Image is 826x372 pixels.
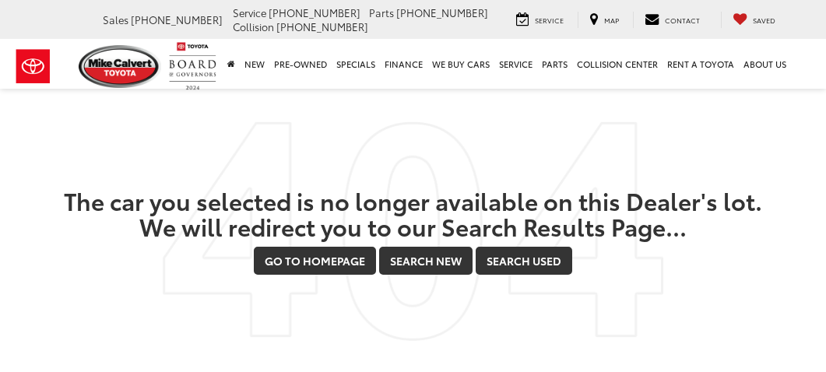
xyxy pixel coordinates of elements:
a: Service [504,12,575,28]
a: Pre-Owned [269,39,332,89]
a: Search New [379,247,473,275]
span: [PHONE_NUMBER] [276,19,368,33]
span: Service [535,15,564,25]
a: Finance [380,39,427,89]
span: Service [233,5,266,19]
a: Parts [537,39,572,89]
a: Specials [332,39,380,89]
a: My Saved Vehicles [721,12,787,28]
a: Go to Homepage [254,247,376,275]
span: Contact [665,15,700,25]
span: [PHONE_NUMBER] [396,5,488,19]
span: [PHONE_NUMBER] [269,5,360,19]
a: WE BUY CARS [427,39,494,89]
a: Collision Center [572,39,663,89]
img: Mike Calvert Toyota [79,45,161,88]
img: Toyota [4,41,62,92]
h2: The car you selected is no longer available on this Dealer's lot. We will redirect you to our Sea... [47,188,779,239]
a: Contact [633,12,712,28]
span: [PHONE_NUMBER] [131,12,223,26]
a: Rent a Toyota [663,39,739,89]
a: New [240,39,269,89]
span: Parts [369,5,394,19]
a: Search Used [476,247,572,275]
span: Map [604,15,619,25]
span: Collision [233,19,274,33]
a: Home [223,39,240,89]
a: Service [494,39,537,89]
span: Saved [753,15,775,25]
a: About Us [739,39,791,89]
a: Map [578,12,631,28]
span: Sales [103,12,128,26]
